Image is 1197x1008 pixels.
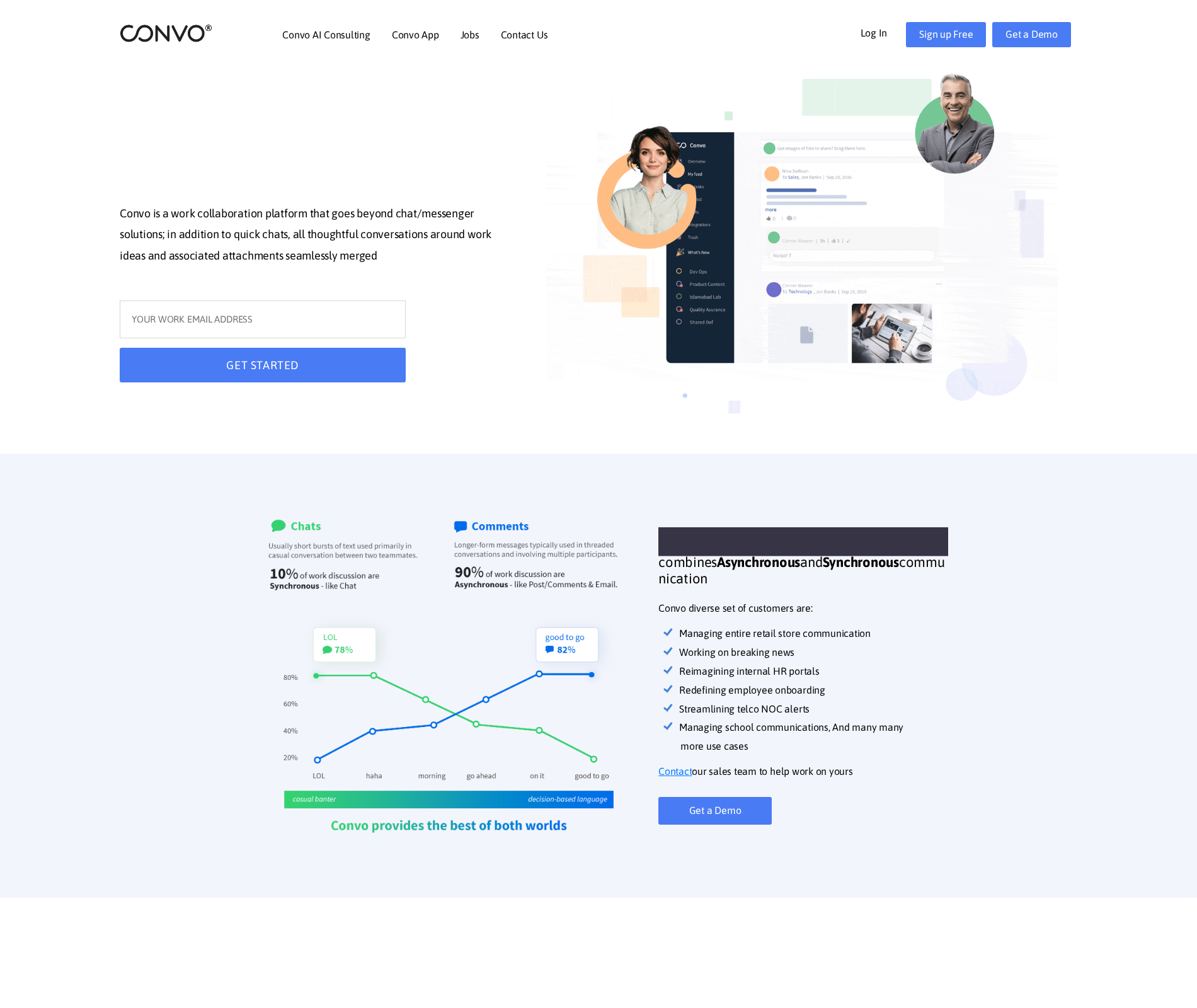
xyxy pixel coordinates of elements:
img: image_not_found [546,57,1058,454]
span: WORK. SHARE. COLLABORATE [658,527,948,556]
p: Convo is a work collaboration platform that goes beyond chat/messenger solutions; in addition to ... [120,203,508,270]
a: Jobs [461,30,479,40]
input: YOUR WORK EMAIL ADDRESS [120,301,406,338]
li: Managing school communications, And many many more use cases [680,718,948,756]
img: synchronous-home_03.png [249,501,649,860]
a: Convo AI Consulting [282,30,370,40]
li: Streamlining telco NOC alerts [680,700,948,719]
img: logo_2.png [120,23,212,43]
li: Redefining employee onboarding [680,681,948,700]
strong: Synchronous [823,554,899,570]
li: Managing entire retail store communication [680,624,948,643]
li: Reimagining internal HR portals [680,662,948,681]
p: our sales team to help work on yours [658,762,948,781]
button: GET STARTED [120,348,406,382]
a: Get a Demo [658,797,772,825]
a: Contact [658,762,692,781]
a: Log In [861,22,907,42]
h3: [PERSON_NAME]'s perfectly combines and communication [658,537,948,596]
a: Convo App [392,30,439,40]
a: Sign up Free [906,22,986,47]
a: Get a Demo [992,22,1071,47]
a: Contact Us [501,30,548,40]
p: Convo diverse set of customers are: [658,599,948,618]
li: Working on breaking news [680,643,948,662]
u: Contact [658,765,692,777]
strong: Asynchronous [717,554,800,570]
